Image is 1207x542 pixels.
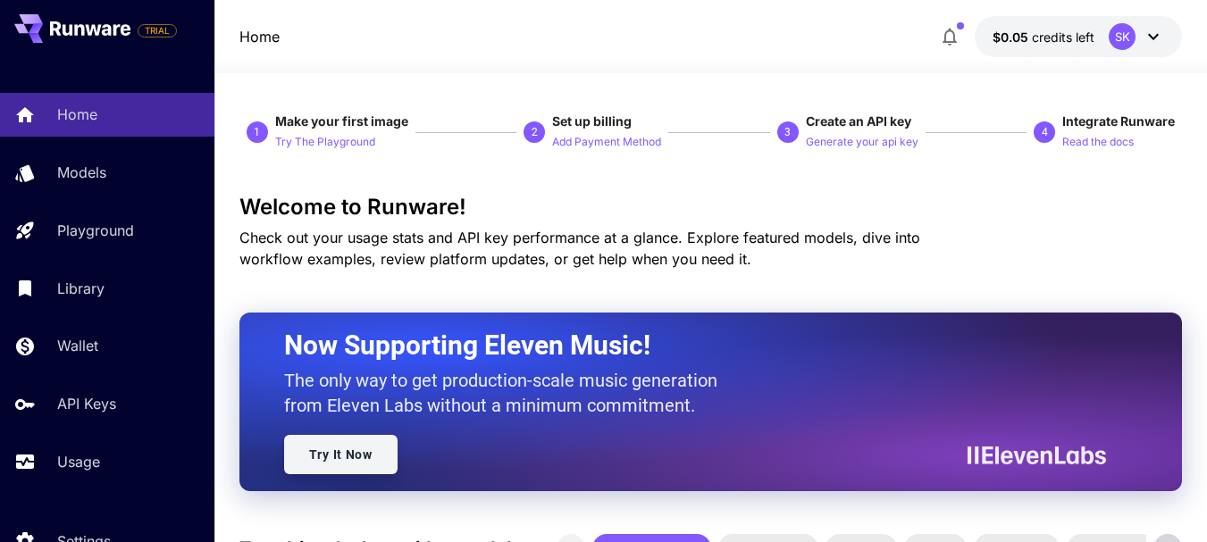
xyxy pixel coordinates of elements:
[57,220,134,241] p: Playground
[806,134,918,151] p: Generate your api key
[57,393,116,414] p: API Keys
[1062,130,1134,152] button: Read the docs
[239,195,1182,220] h3: Welcome to Runware!
[993,28,1094,46] div: $0.05
[138,20,177,41] span: Add your payment card to enable full platform functionality.
[275,130,375,152] button: Try The Playground
[975,16,1182,57] button: $0.05SK
[1062,134,1134,151] p: Read the docs
[1062,113,1175,129] span: Integrate Runware
[57,104,97,125] p: Home
[138,24,176,38] span: TRIAL
[284,368,731,418] p: The only way to get production-scale music generation from Eleven Labs without a minimum commitment.
[239,26,280,47] a: Home
[806,113,911,129] span: Create an API key
[254,124,260,140] p: 1
[275,113,408,129] span: Make your first image
[57,162,106,183] p: Models
[1042,124,1048,140] p: 4
[57,451,100,472] p: Usage
[552,134,661,151] p: Add Payment Method
[57,278,105,299] p: Library
[552,113,632,129] span: Set up billing
[993,29,1032,45] span: $0.05
[239,229,920,268] span: Check out your usage stats and API key performance at a glance. Explore featured models, dive int...
[552,130,661,152] button: Add Payment Method
[806,130,918,152] button: Generate your api key
[239,26,280,47] nav: breadcrumb
[1109,23,1136,50] div: SK
[784,124,791,140] p: 3
[275,134,375,151] p: Try The Playground
[1032,29,1094,45] span: credits left
[284,329,1093,363] h2: Now Supporting Eleven Music!
[532,124,538,140] p: 2
[57,335,98,356] p: Wallet
[284,435,398,474] a: Try It Now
